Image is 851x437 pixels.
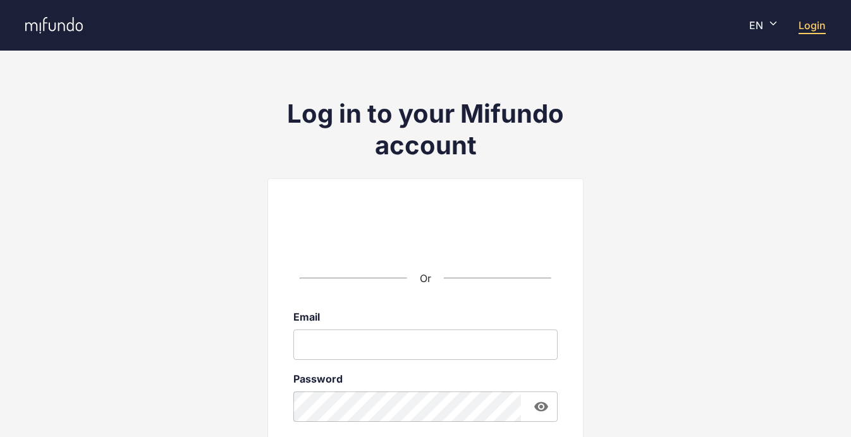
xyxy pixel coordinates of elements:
[420,272,431,285] span: Or
[749,20,778,32] div: EN
[293,311,558,323] label: Email
[267,98,584,161] h1: Log in to your Mifundo account
[799,19,826,32] a: Login
[318,219,533,247] iframe: Schaltfläche „Über Google anmelden“
[293,372,558,385] label: Password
